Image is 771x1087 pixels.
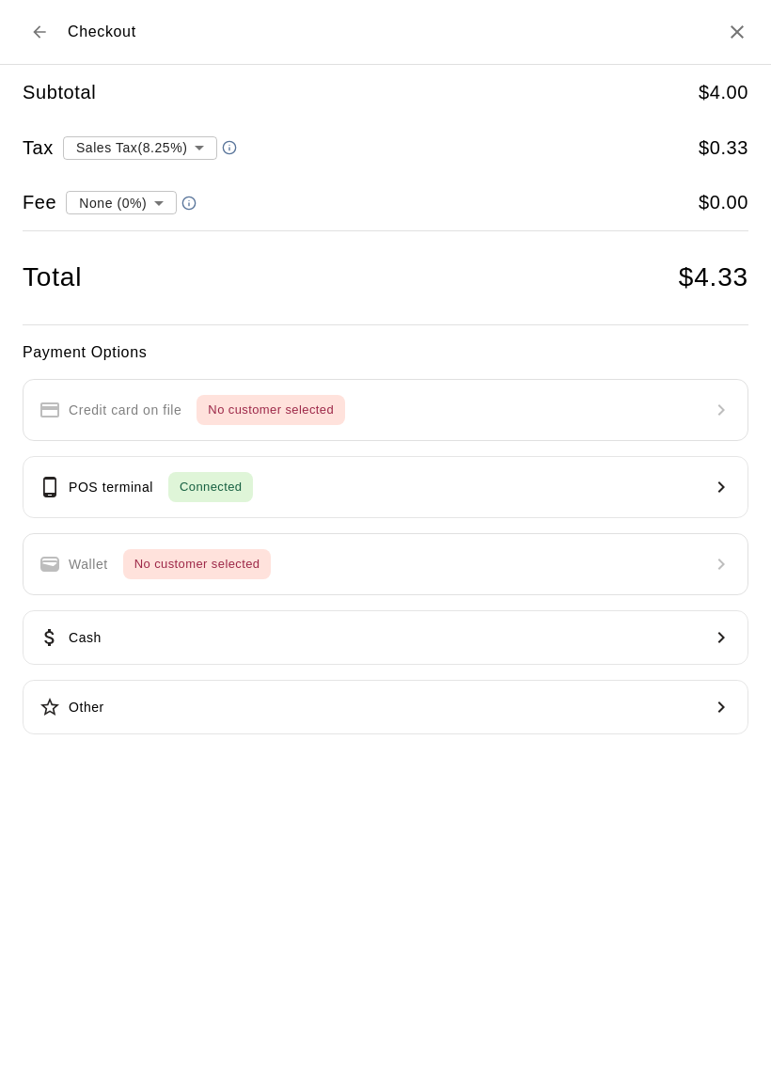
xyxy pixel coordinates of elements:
[23,680,748,734] button: Other
[23,15,136,49] div: Checkout
[23,261,82,294] h4: Total
[66,185,177,220] div: None (0%)
[23,15,56,49] button: Back to cart
[726,21,748,43] button: Close
[23,456,748,518] button: POS terminalConnected
[168,477,253,498] span: Connected
[23,340,748,365] h6: Payment Options
[63,130,217,165] div: Sales Tax ( 8.25 %)
[69,478,153,497] p: POS terminal
[699,135,748,161] h5: $ 0.33
[679,261,748,294] h4: $ 4.33
[23,80,96,105] h5: Subtotal
[23,135,54,161] h5: Tax
[23,190,56,215] h5: Fee
[69,698,104,717] p: Other
[699,80,748,105] h5: $ 4.00
[23,610,748,665] button: Cash
[69,628,102,648] p: Cash
[699,190,748,215] h5: $ 0.00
